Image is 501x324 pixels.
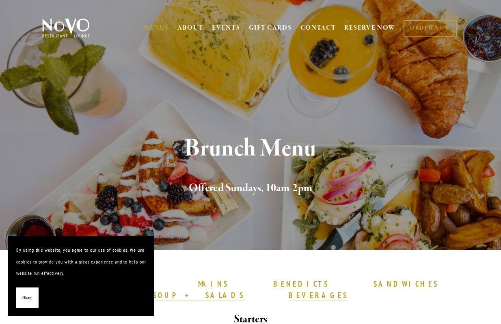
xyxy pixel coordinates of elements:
a: MENUS [143,24,169,32]
img: Novo Restaurant &amp; Lounge [41,18,91,38]
span: Okay! [22,292,32,304]
a: ABOUT [177,24,204,32]
strong: SOUP + SALADS [153,290,244,300]
a: SOUP + SALADS [153,290,244,301]
a: ORDER NOW [404,20,457,37]
a: MAINS [198,279,229,289]
a: BEVERAGES [289,290,348,301]
a: SANDWICHES [374,279,438,289]
section: Cookie banner [8,236,154,316]
h1: Brunch Menu [53,136,448,162]
p: By using this website, you agree to our use of cookies. We use cookies to provide you with a grea... [16,244,146,279]
h2: Offered Sundays, 10am-2pm [53,180,448,197]
a: BENEDICTS [273,279,329,289]
a: CONTACT [300,20,336,36]
a: GIFT CARDS [249,20,292,36]
a: RESERVE NOW [344,20,395,36]
button: Okay! [16,287,39,308]
strong: BEVERAGES [289,290,348,300]
a: EVENTS [212,24,240,32]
